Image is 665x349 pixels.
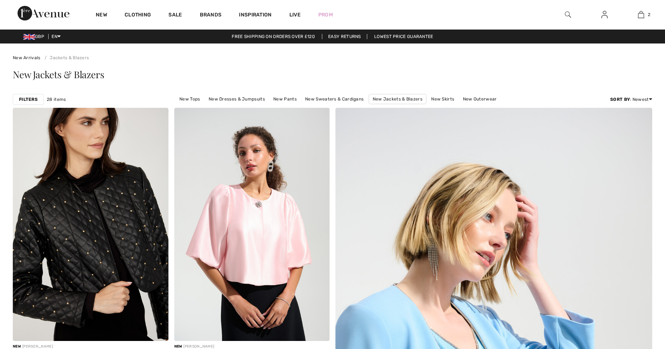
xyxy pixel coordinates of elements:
a: Jackets & Blazers [42,55,89,60]
a: New Skirts [427,94,458,104]
a: Clothing [125,12,151,19]
img: Cropped Puff Sleeve Top Style 261706. Petal pink [174,108,330,341]
a: New Jackets & Blazers [369,94,426,104]
a: New Pants [270,94,300,104]
a: New Sweaters & Cardigans [301,94,367,104]
img: My Info [601,10,608,19]
img: UK Pound [23,34,35,40]
img: 1ère Avenue [18,6,69,20]
span: GBP [23,34,47,39]
span: New [13,344,21,349]
a: Easy Returns [322,34,367,39]
div: : Newest [610,96,652,103]
a: New Arrivals [13,55,41,60]
img: My Bag [638,10,644,19]
span: EN [52,34,61,39]
a: Open Front Leather Jacket Style 254991. Black [13,108,168,341]
a: Sign In [596,10,613,19]
span: Inspiration [239,12,271,19]
span: New Jackets & Blazers [13,68,104,81]
a: Free shipping on orders over ₤120 [226,34,321,39]
a: New Tops [176,94,204,104]
a: New [96,12,107,19]
span: New [174,344,182,349]
a: Brands [200,12,222,19]
strong: Filters [19,96,38,103]
span: 2 [648,11,650,18]
a: 2 [623,10,659,19]
a: Prom [318,11,333,19]
img: search the website [565,10,571,19]
strong: Sort By [610,97,630,102]
span: 28 items [47,96,66,103]
a: Live [289,11,301,19]
a: Sale [168,12,182,19]
a: Lowest Price Guarantee [368,34,439,39]
a: New Dresses & Jumpsuits [205,94,269,104]
a: New Outerwear [459,94,501,104]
